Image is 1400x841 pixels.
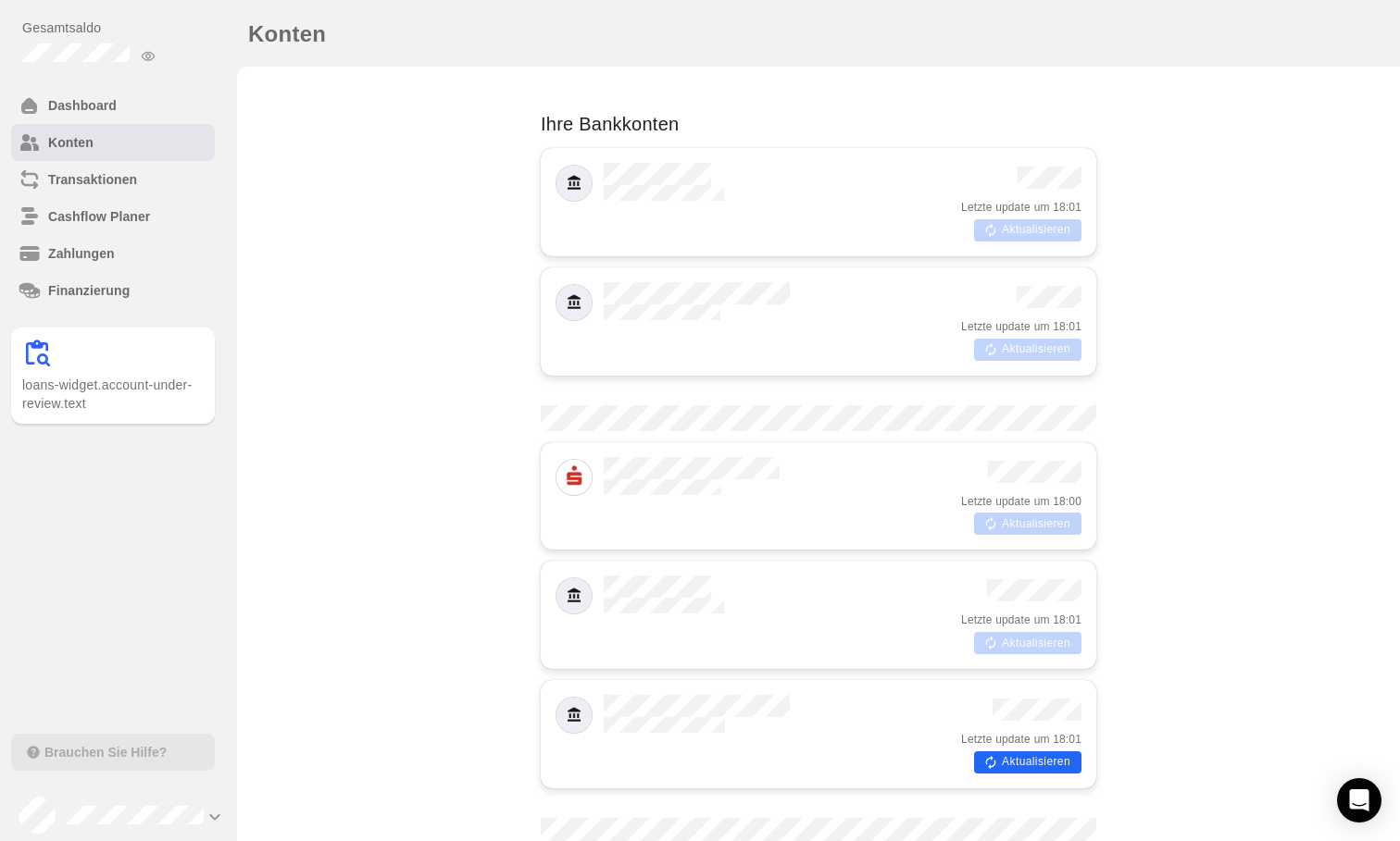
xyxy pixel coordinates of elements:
div: Letzte update [961,319,1081,334]
img: Default.png [556,285,592,320]
div: Letzte update [961,200,1081,215]
img: Default.png [556,166,592,201]
a: Transaktionen [11,161,215,198]
a: Konten [11,124,215,161]
h6: Transaktionen [48,170,207,189]
a: Cashflow Planer [11,198,215,235]
h6: Cashflow Planer [48,207,207,226]
img: Default.png [556,698,592,733]
h6: Zahlungen [48,244,207,263]
h6: Konten [48,133,207,152]
img: Default.png [556,578,592,613]
button: Aktualisieren [974,751,1081,773]
a: Finanzierung [11,272,215,309]
h6: Finanzierung [48,281,207,300]
p: Ihre Bankkonten [541,111,1096,137]
span: um 18:01 [1034,732,1081,747]
a: Zahlungen [11,235,215,272]
button: Balance ausblenden [137,44,159,67]
h1: Konten [248,15,326,53]
a: Dashboard [11,87,215,124]
div: Letzte update [961,732,1081,747]
span: um 18:00 [1034,494,1081,509]
span: um 18:01 [1034,200,1081,215]
div: Letzte update [961,612,1081,627]
span: um 18:01 [1034,612,1081,627]
div: Letzte update [961,494,1081,509]
div: Open Intercom Messenger [1337,778,1381,822]
h6: Dashboard [48,96,207,115]
p: Gesamtsaldo [22,19,215,37]
span: um 18:01 [1034,319,1081,334]
button: Brauchen Sie Hilfe? [11,734,215,771]
p: loans-widget.account-under-review.text [22,376,204,413]
img: Sparkasse.png [556,460,592,495]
